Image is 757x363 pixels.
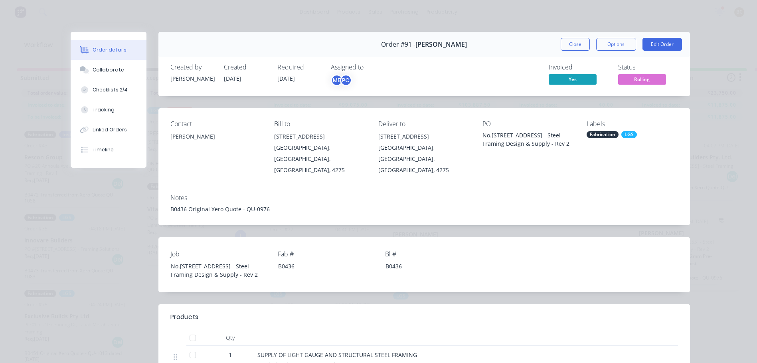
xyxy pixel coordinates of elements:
[587,131,619,138] div: Fabrication
[170,312,198,322] div: Products
[274,131,366,176] div: [STREET_ADDRESS][GEOGRAPHIC_DATA], [GEOGRAPHIC_DATA], [GEOGRAPHIC_DATA], 4275
[274,120,366,128] div: Bill to
[378,131,470,176] div: [STREET_ADDRESS][GEOGRAPHIC_DATA], [GEOGRAPHIC_DATA], [GEOGRAPHIC_DATA], 4275
[93,146,114,153] div: Timeline
[277,63,321,71] div: Required
[170,120,262,128] div: Contact
[381,41,415,48] span: Order #91 -
[170,63,214,71] div: Created by
[170,194,678,202] div: Notes
[621,131,637,138] div: LGS
[170,74,214,83] div: [PERSON_NAME]
[618,74,666,86] button: Rolling
[170,205,678,213] div: B0436 Original Xero Quote - QU-0976
[549,63,609,71] div: Invoiced
[331,74,343,86] div: ME
[618,74,666,84] span: Rolling
[415,41,467,48] span: [PERSON_NAME]
[93,66,124,73] div: Collaborate
[618,63,678,71] div: Status
[642,38,682,51] button: Edit Order
[482,131,574,148] div: No.[STREET_ADDRESS] - Steel Framing Design & Supply - Rev 2
[277,75,295,82] span: [DATE]
[274,142,366,176] div: [GEOGRAPHIC_DATA], [GEOGRAPHIC_DATA], [GEOGRAPHIC_DATA], 4275
[561,38,590,51] button: Close
[596,38,636,51] button: Options
[378,120,470,128] div: Deliver to
[224,63,268,71] div: Created
[71,80,146,100] button: Checklists 2/4
[340,74,352,86] div: PC
[378,142,470,176] div: [GEOGRAPHIC_DATA], [GEOGRAPHIC_DATA], [GEOGRAPHIC_DATA], 4275
[71,100,146,120] button: Tracking
[378,131,470,142] div: [STREET_ADDRESS]
[587,120,678,128] div: Labels
[170,249,270,259] label: Job
[71,60,146,80] button: Collaborate
[274,131,366,142] div: [STREET_ADDRESS]
[170,131,262,142] div: [PERSON_NAME]
[93,126,127,133] div: Linked Orders
[549,74,597,84] span: Yes
[71,140,146,160] button: Timeline
[93,106,115,113] div: Tracking
[164,260,264,280] div: No.[STREET_ADDRESS] - Steel Framing Design & Supply - Rev 2
[206,330,254,346] div: Qty
[482,120,574,128] div: PO
[93,46,126,54] div: Order details
[379,260,479,272] div: B0436
[71,120,146,140] button: Linked Orders
[224,75,241,82] span: [DATE]
[71,40,146,60] button: Order details
[170,131,262,157] div: [PERSON_NAME]
[331,63,411,71] div: Assigned to
[272,260,372,272] div: B0436
[385,249,485,259] label: Bl #
[257,351,417,359] span: SUPPLY OF LIGHT GAUGE AND STRUCTURAL STEEL FRAMING
[229,351,232,359] span: 1
[93,86,128,93] div: Checklists 2/4
[331,74,352,86] button: MEPC
[278,249,378,259] label: Fab #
